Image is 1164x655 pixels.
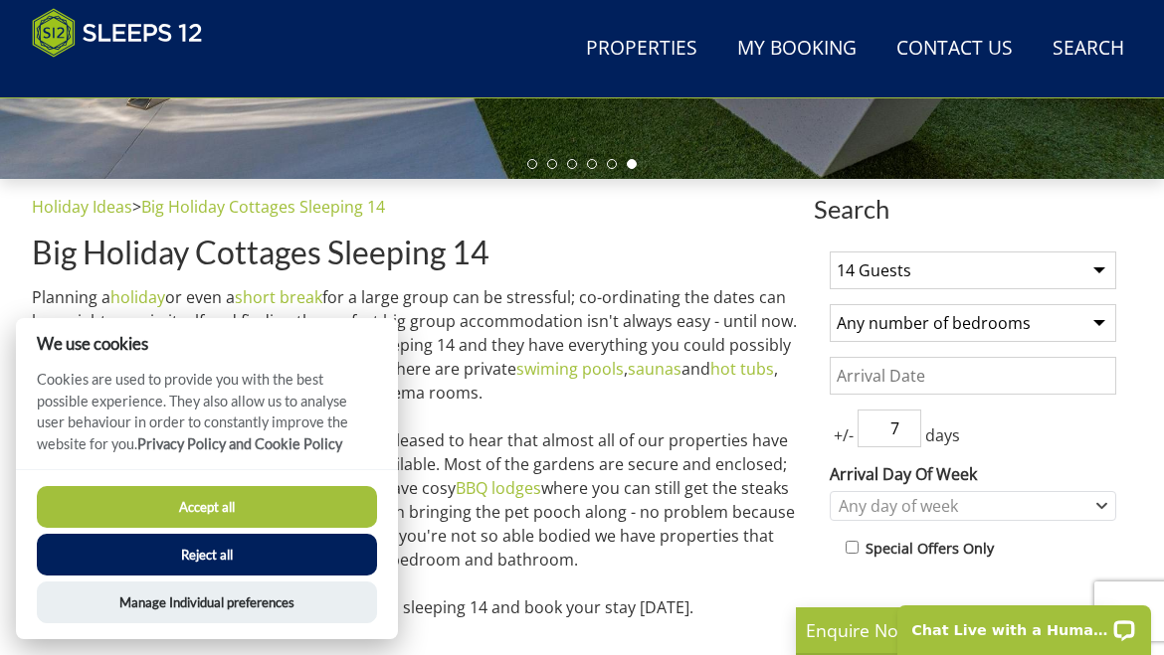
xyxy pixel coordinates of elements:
label: Special Offers Only [866,538,994,560]
p: Planning a or even a for a large group can be stressful; co-ordinating the dates can be a nightma... [32,285,806,619]
div: Any day of week [834,495,1091,517]
button: Reject all [37,534,377,575]
span: +/- [830,423,858,447]
img: Sleeps 12 [32,8,203,58]
button: Manage Individual preferences [37,581,377,623]
p: Enquire Now [806,617,1104,643]
span: days [921,423,964,447]
iframe: Customer reviews powered by Trustpilot [22,70,231,86]
a: Privacy Policy and Cookie Policy [137,435,342,452]
a: saunas [628,358,681,380]
a: holiday [110,286,165,308]
a: Properties [578,27,705,72]
a: Contact Us [888,27,1021,72]
a: My Booking [729,27,865,72]
h1: Big Holiday Cottages Sleeping 14 [32,235,806,269]
h2: We use cookies [16,334,398,353]
input: Arrival Date [830,357,1116,395]
a: Search [1045,27,1132,72]
a: short break [235,286,322,308]
p: Cookies are used to provide you with the best possible experience. They also allow us to analyse ... [16,369,398,469]
a: Holiday Ideas [32,196,132,218]
a: swiming pools [516,358,624,380]
label: Arrival Day Of Week [830,462,1116,486]
div: Combobox [830,491,1116,521]
iframe: LiveChat chat widget [884,592,1164,655]
a: hot tubs [710,358,774,380]
a: BBQ lodges [456,477,541,499]
button: Accept all [37,486,377,528]
span: > [132,196,141,218]
a: Big Holiday Cottages Sleeping 14 [141,196,385,218]
span: Search [814,195,1132,223]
